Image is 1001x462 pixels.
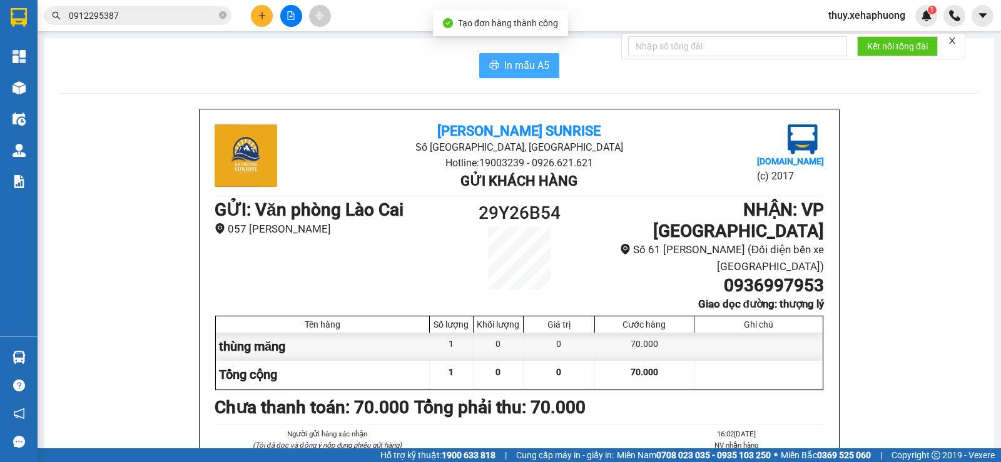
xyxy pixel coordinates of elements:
span: file-add [287,11,295,20]
div: Ghi chú [698,319,820,329]
b: Giao dọc đường: thượng lý [698,298,824,310]
li: NV nhận hàng [649,439,824,451]
span: aim [315,11,324,20]
span: close [948,36,957,45]
b: Gửi khách hàng [118,64,235,80]
span: notification [13,408,25,419]
img: icon-new-feature [921,10,932,21]
span: Cung cấp máy in - giấy in: [516,448,614,462]
span: 1 [930,6,934,14]
span: Miền Nam [617,448,771,462]
b: Chưa thanh toán : 70.000 [215,397,409,418]
span: printer [489,60,499,72]
input: Nhập số tổng đài [628,36,847,56]
div: Khối lượng [477,319,520,329]
li: 057 [PERSON_NAME] [215,221,443,238]
li: Số [GEOGRAPHIC_DATA], [GEOGRAPHIC_DATA] [69,31,284,46]
span: search [52,11,61,20]
span: Kết nối tổng đài [867,39,928,53]
b: Tổng phải thu: 70.000 [414,397,586,418]
li: Số 61 [PERSON_NAME] (Đối diện bến xe [GEOGRAPHIC_DATA]) [596,241,824,274]
span: Tạo đơn hàng thành công [458,18,558,28]
b: [DOMAIN_NAME] [757,156,824,166]
img: dashboard-icon [13,50,26,63]
span: | [505,448,507,462]
span: message [13,436,25,448]
b: Gửi khách hàng [460,173,577,189]
li: (c) 2017 [757,168,824,184]
span: 0 [556,367,561,377]
b: NHẬN : VP [GEOGRAPHIC_DATA] [653,199,824,241]
span: 1 [449,367,454,377]
h1: 0936997953 [596,275,824,296]
img: warehouse-icon [13,81,26,94]
i: (Tôi đã đọc và đồng ý nộp dung phiếu gửi hàng) [253,441,402,449]
li: Hotline: 19003239 - 0926.621.621 [69,46,284,62]
div: Số lượng [433,319,470,329]
li: 16:02[DATE] [649,428,824,439]
span: check-circle [443,18,453,28]
div: Giá trị [527,319,591,329]
img: logo-vxr [11,8,27,27]
li: Hotline: 19003239 - 0926.621.621 [316,155,722,171]
div: 1 [430,333,474,361]
li: Số [GEOGRAPHIC_DATA], [GEOGRAPHIC_DATA] [316,139,722,155]
span: Miền Bắc [781,448,871,462]
span: 0 [495,367,500,377]
span: environment [620,244,631,254]
span: close-circle [219,10,226,22]
span: Tổng cộng [219,367,277,382]
img: logo.jpg [16,16,78,78]
img: logo.jpg [215,124,277,187]
span: ⚪️ [774,453,778,458]
img: warehouse-icon [13,144,26,157]
strong: 0708 023 035 - 0935 103 250 [656,450,771,460]
img: logo.jpg [788,124,818,154]
strong: 0369 525 060 [817,450,871,460]
img: warehouse-icon [13,351,26,364]
div: 0 [524,333,595,361]
b: [PERSON_NAME] Sunrise [94,14,258,30]
div: 70.000 [595,333,694,361]
div: thùng măng [216,333,430,361]
h1: 29Y26B54 [443,199,596,227]
b: GỬI : Văn phòng Lào Cai [215,199,404,220]
span: In mẫu A5 [504,58,549,73]
b: [PERSON_NAME] Sunrise [437,123,601,139]
span: thuy.xehaphuong [818,8,915,23]
div: Tên hàng [219,319,426,329]
img: phone-icon [949,10,960,21]
button: plus [251,5,273,27]
span: plus [258,11,267,20]
input: Tìm tên, số ĐT hoặc mã đơn [69,9,216,23]
span: question-circle [13,379,25,391]
button: Kết nối tổng đài [857,36,938,56]
div: Cước hàng [598,319,691,329]
button: aim [309,5,331,27]
h1: 9D4MFZX3 [136,91,217,118]
strong: 1900 633 818 [442,450,495,460]
img: solution-icon [13,175,26,188]
div: 0 [474,333,524,361]
span: | [880,448,882,462]
sup: 1 [928,6,937,14]
li: Người gửi hàng xác nhận [240,428,414,439]
button: printerIn mẫu A5 [479,53,559,78]
span: 70.000 [631,367,658,377]
span: environment [215,223,225,234]
span: caret-down [977,10,988,21]
span: copyright [932,451,940,459]
span: Hỗ trợ kỹ thuật: [380,448,495,462]
button: caret-down [972,5,993,27]
img: warehouse-icon [13,113,26,126]
span: close-circle [219,11,226,19]
button: file-add [280,5,302,27]
b: GỬI : Văn phòng Lào Cai [16,91,128,133]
